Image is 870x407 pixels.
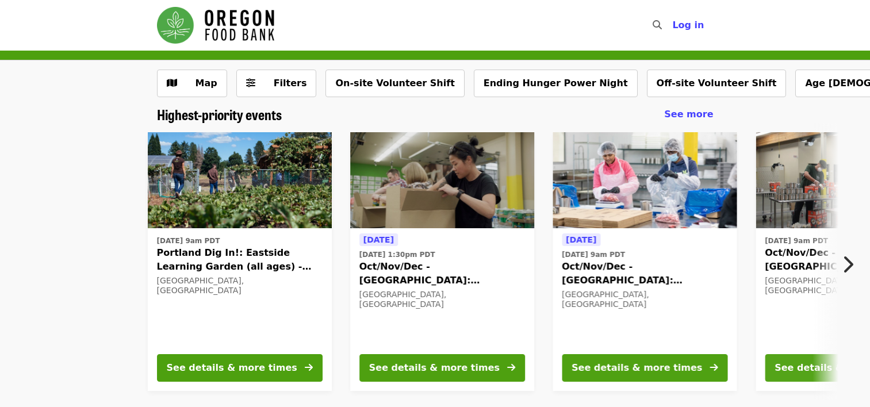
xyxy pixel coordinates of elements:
[157,104,282,124] span: Highest-priority events
[765,236,828,246] time: [DATE] 9am PDT
[653,20,662,30] i: search icon
[167,361,297,375] div: See details & more times
[553,132,737,229] img: Oct/Nov/Dec - Beaverton: Repack/Sort (age 10+) organized by Oregon Food Bank
[842,254,853,275] i: chevron-right icon
[359,249,435,260] time: [DATE] 1:30pm PDT
[148,106,723,123] div: Highest-priority events
[669,11,678,39] input: Search
[157,106,282,123] a: Highest-priority events
[236,70,317,97] button: Filters (0 selected)
[647,70,787,97] button: Off-site Volunteer Shift
[369,361,500,375] div: See details & more times
[196,78,217,89] span: Map
[359,260,525,287] span: Oct/Nov/Dec - [GEOGRAPHIC_DATA]: Repack/Sort (age [DEMOGRAPHIC_DATA]+)
[562,354,727,382] button: See details & more times
[572,361,702,375] div: See details & more times
[167,78,177,89] i: map icon
[350,132,534,391] a: See details for "Oct/Nov/Dec - Portland: Repack/Sort (age 8+)"
[664,109,713,120] span: See more
[672,20,704,30] span: Log in
[832,248,870,281] button: Next item
[562,260,727,287] span: Oct/Nov/Dec - [GEOGRAPHIC_DATA]: Repack/Sort (age [DEMOGRAPHIC_DATA]+)
[474,70,638,97] button: Ending Hunger Power Night
[157,276,323,295] div: [GEOGRAPHIC_DATA], [GEOGRAPHIC_DATA]
[350,132,534,229] img: Oct/Nov/Dec - Portland: Repack/Sort (age 8+) organized by Oregon Food Bank
[553,132,737,391] a: See details for "Oct/Nov/Dec - Beaverton: Repack/Sort (age 10+)"
[363,235,394,244] span: [DATE]
[566,235,596,244] span: [DATE]
[359,354,525,382] button: See details & more times
[507,362,515,373] i: arrow-right icon
[157,246,323,274] span: Portland Dig In!: Eastside Learning Garden (all ages) - Aug/Sept/Oct
[274,78,307,89] span: Filters
[663,14,713,37] button: Log in
[148,132,332,391] a: See details for "Portland Dig In!: Eastside Learning Garden (all ages) - Aug/Sept/Oct"
[305,362,313,373] i: arrow-right icon
[359,290,525,309] div: [GEOGRAPHIC_DATA], [GEOGRAPHIC_DATA]
[562,290,727,309] div: [GEOGRAPHIC_DATA], [GEOGRAPHIC_DATA]
[157,70,227,97] button: Show map view
[562,249,625,260] time: [DATE] 9am PDT
[148,132,332,229] img: Portland Dig In!: Eastside Learning Garden (all ages) - Aug/Sept/Oct organized by Oregon Food Bank
[246,78,255,89] i: sliders-h icon
[157,7,274,44] img: Oregon Food Bank - Home
[157,236,220,246] time: [DATE] 9am PDT
[710,362,718,373] i: arrow-right icon
[664,107,713,121] a: See more
[157,354,323,382] button: See details & more times
[325,70,464,97] button: On-site Volunteer Shift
